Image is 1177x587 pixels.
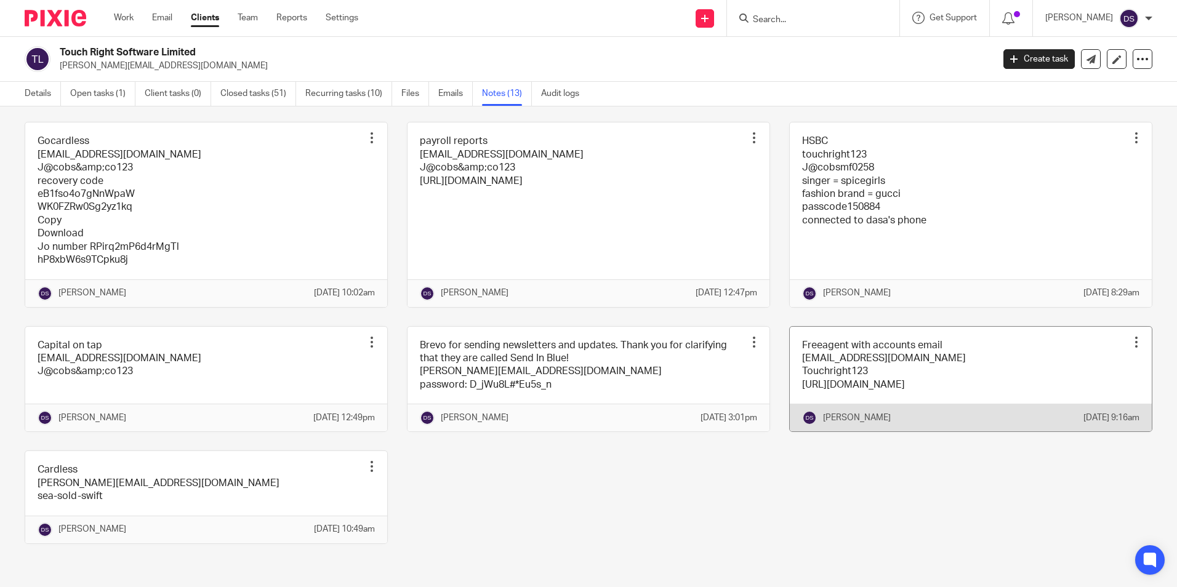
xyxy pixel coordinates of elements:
p: [DATE] 9:16am [1083,412,1139,424]
p: [PERSON_NAME] [58,523,126,535]
p: [PERSON_NAME] [58,287,126,299]
input: Search [752,15,862,26]
a: Files [401,82,429,106]
img: svg%3E [802,286,817,301]
a: Settings [326,12,358,24]
img: Pixie [25,10,86,26]
a: Reports [276,12,307,24]
p: [PERSON_NAME] [58,412,126,424]
span: Get Support [930,14,977,22]
a: Recurring tasks (10) [305,82,392,106]
p: [PERSON_NAME] [1045,12,1113,24]
img: svg%3E [38,410,52,425]
img: svg%3E [420,410,435,425]
p: [DATE] 3:01pm [701,412,757,424]
p: [PERSON_NAME] [441,412,508,424]
a: Create task [1003,49,1075,69]
p: [PERSON_NAME] [441,287,508,299]
a: Client tasks (0) [145,82,211,106]
p: [PERSON_NAME] [823,287,891,299]
p: [DATE] 10:02am [314,287,375,299]
img: svg%3E [1119,9,1139,28]
p: [PERSON_NAME][EMAIL_ADDRESS][DOMAIN_NAME] [60,60,985,72]
a: Open tasks (1) [70,82,135,106]
a: Email [152,12,172,24]
p: [DATE] 10:49am [314,523,375,535]
a: Details [25,82,61,106]
a: Audit logs [541,82,588,106]
p: [PERSON_NAME] [823,412,891,424]
img: svg%3E [38,522,52,537]
p: [DATE] 12:47pm [696,287,757,299]
a: Clients [191,12,219,24]
img: svg%3E [802,410,817,425]
h2: Touch Right Software Limited [60,46,800,59]
p: [DATE] 12:49pm [313,412,375,424]
img: svg%3E [25,46,50,72]
a: Emails [438,82,473,106]
p: [DATE] 8:29am [1083,287,1139,299]
a: Closed tasks (51) [220,82,296,106]
a: Work [114,12,134,24]
img: svg%3E [38,286,52,301]
a: Notes (13) [482,82,532,106]
a: Team [238,12,258,24]
img: svg%3E [420,286,435,301]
